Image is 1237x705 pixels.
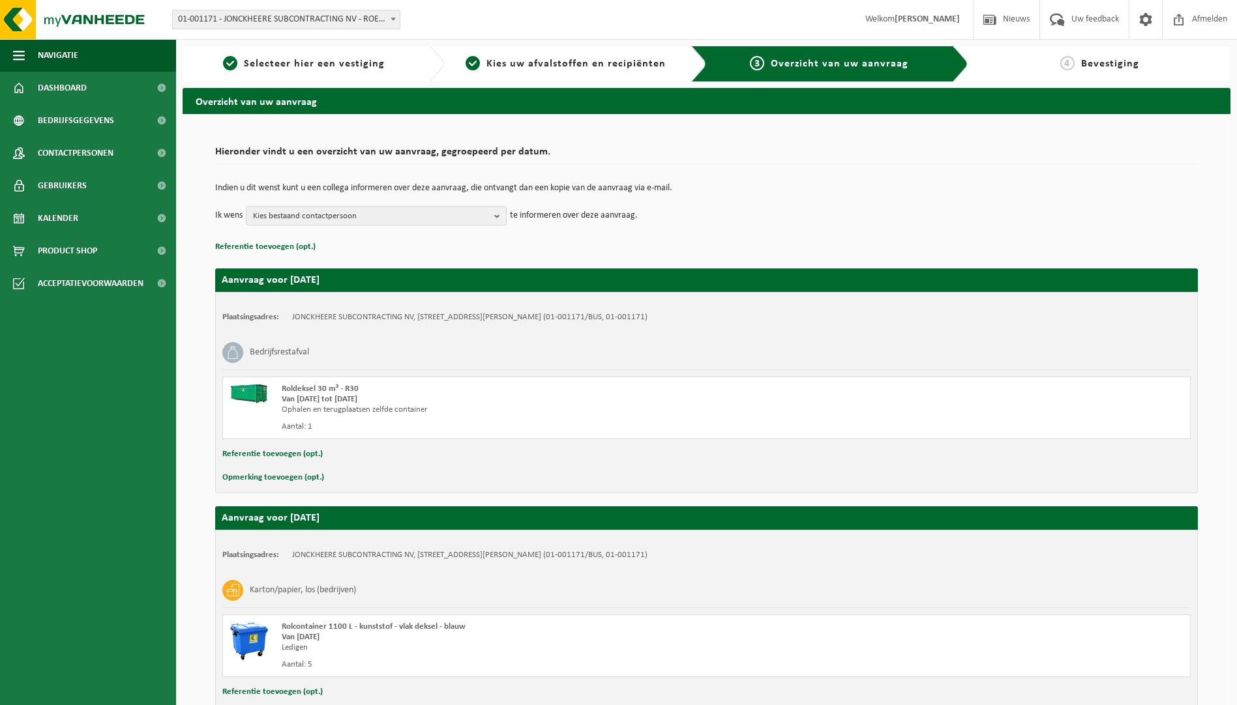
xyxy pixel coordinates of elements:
h2: Overzicht van uw aanvraag [183,88,1230,113]
img: WB-1100-HPE-BE-01.png [230,622,269,661]
span: Bedrijfsgegevens [38,104,114,137]
span: Gebruikers [38,169,87,202]
span: Kies bestaand contactpersoon [253,207,489,226]
span: 01-001171 - JONCKHEERE SUBCONTRACTING NV - ROESELARE [172,10,400,29]
span: 1 [223,56,237,70]
strong: Aanvraag voor [DATE] [222,275,320,285]
h3: Bedrijfsrestafval [250,342,309,363]
button: Opmerking toevoegen (opt.) [222,469,324,486]
button: Referentie toevoegen (opt.) [222,683,323,700]
span: Contactpersonen [38,137,113,169]
span: Kies uw afvalstoffen en recipiënten [486,59,666,69]
h2: Hieronder vindt u een overzicht van uw aanvraag, gegroepeerd per datum. [215,147,1198,164]
a: 2Kies uw afvalstoffen en recipiënten [451,56,681,72]
div: Ophalen en terugplaatsen zelfde container [282,405,759,415]
span: Roldeksel 30 m³ - R30 [282,384,359,393]
span: 3 [750,56,764,70]
strong: Plaatsingsadres: [222,313,279,321]
button: Referentie toevoegen (opt.) [215,238,316,255]
strong: Van [DATE] tot [DATE] [282,395,357,403]
span: Dashboard [38,72,87,104]
span: Selecteer hier een vestiging [244,59,385,69]
a: 1Selecteer hier een vestiging [189,56,419,72]
img: HK-XR-30-GN-00.png [230,384,269,403]
button: Referentie toevoegen (opt.) [222,446,323,463]
span: 2 [466,56,480,70]
span: Overzicht van uw aanvraag [771,59,908,69]
h3: Karton/papier, los (bedrijven) [250,580,356,601]
p: Ik wens [215,206,243,225]
strong: Aanvraag voor [DATE] [222,513,320,523]
span: Navigatie [38,39,78,72]
span: Product Shop [38,235,97,267]
span: Rolcontainer 1100 L - kunststof - vlak deksel - blauw [282,622,466,631]
span: Bevestiging [1081,59,1139,69]
strong: Van [DATE] [282,633,320,641]
strong: Plaatsingsadres: [222,551,279,559]
div: Aantal: 5 [282,659,759,670]
span: 4 [1060,56,1075,70]
td: JONCKHEERE SUBCONTRACTING NV, [STREET_ADDRESS][PERSON_NAME] (01-001171/BUS, 01-001171) [292,550,648,560]
span: Kalender [38,202,78,235]
button: Kies bestaand contactpersoon [246,206,507,225]
p: Indien u dit wenst kunt u een collega informeren over deze aanvraag, die ontvangt dan een kopie v... [215,184,1198,193]
div: Ledigen [282,642,759,653]
div: Aantal: 1 [282,422,759,432]
td: JONCKHEERE SUBCONTRACTING NV, [STREET_ADDRESS][PERSON_NAME] (01-001171/BUS, 01-001171) [292,312,648,323]
span: 01-001171 - JONCKHEERE SUBCONTRACTING NV - ROESELARE [173,10,400,29]
p: te informeren over deze aanvraag. [510,206,638,225]
span: Acceptatievoorwaarden [38,267,143,300]
strong: [PERSON_NAME] [895,14,960,24]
